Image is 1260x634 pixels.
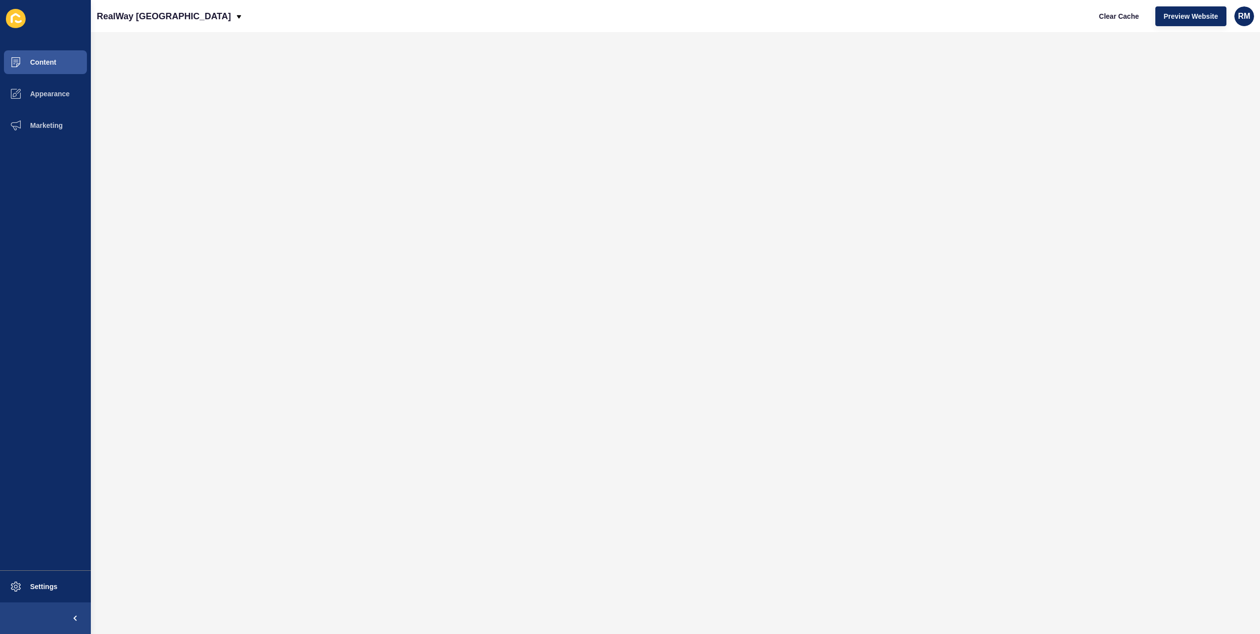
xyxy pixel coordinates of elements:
p: RealWay [GEOGRAPHIC_DATA] [97,4,231,29]
button: Clear Cache [1091,6,1147,26]
button: Preview Website [1155,6,1226,26]
span: Preview Website [1164,11,1218,21]
span: RM [1238,11,1251,21]
span: Clear Cache [1099,11,1139,21]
